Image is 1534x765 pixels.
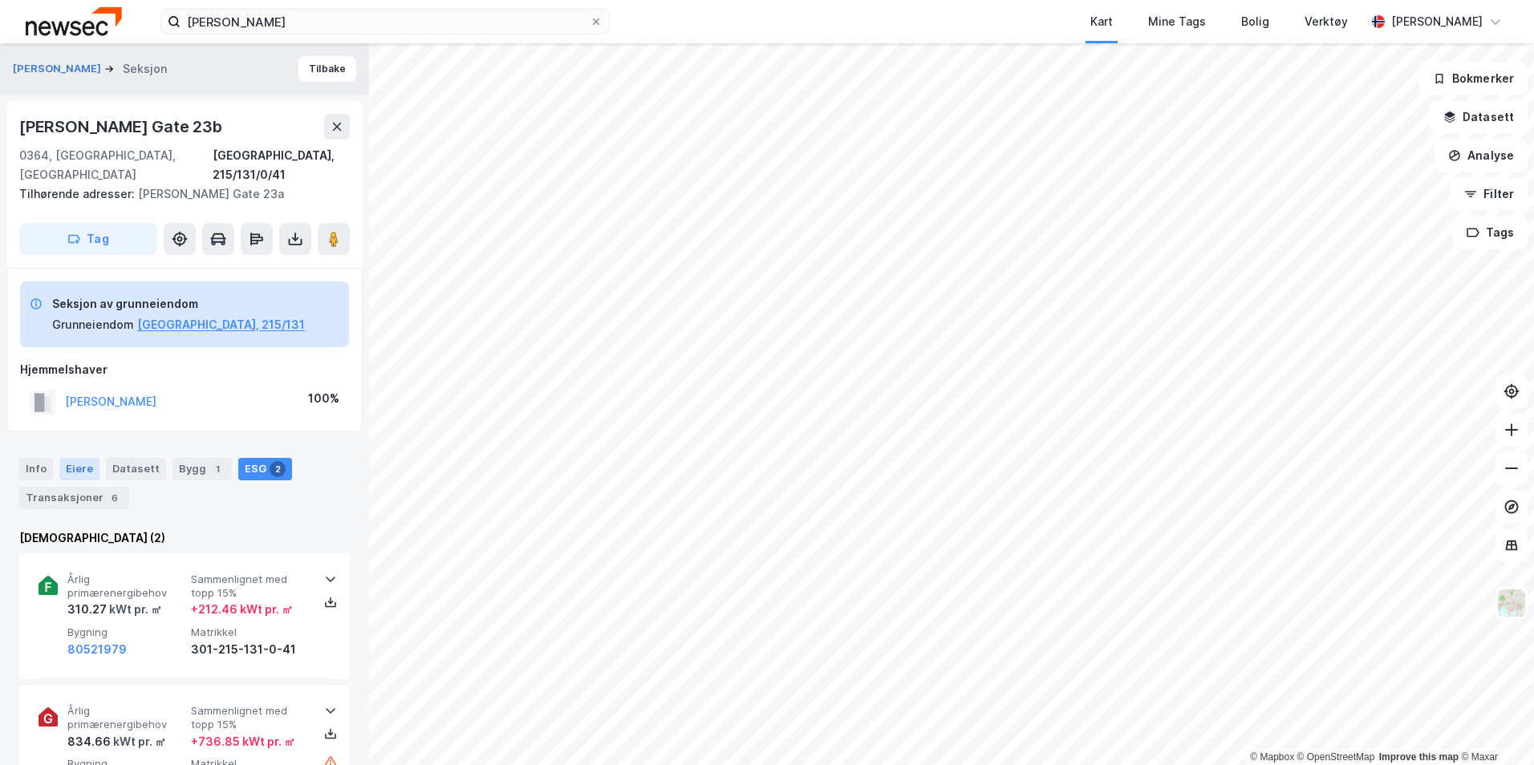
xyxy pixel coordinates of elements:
div: Datasett [106,458,166,480]
input: Søk på adresse, matrikkel, gårdeiere, leietakere eller personer [181,10,590,34]
div: Mine Tags [1148,12,1206,31]
span: Årlig primærenergibehov [67,573,185,601]
div: Hjemmelshaver [20,360,349,379]
div: Bygg [172,458,232,480]
div: [DEMOGRAPHIC_DATA] (2) [19,528,350,548]
button: Datasett [1430,101,1528,133]
div: ESG [238,458,292,480]
div: Eiere [59,458,99,480]
a: OpenStreetMap [1297,751,1375,763]
div: Seksjon [123,59,167,79]
span: Matrikkel [191,625,308,639]
div: [PERSON_NAME] Gate 23b [19,114,225,140]
span: Tilhørende adresser: [19,187,138,200]
div: + 736.85 kWt pr. ㎡ [191,732,295,751]
div: + 212.46 kWt pr. ㎡ [191,600,293,619]
button: 80521979 [67,640,127,659]
button: Analyse [1435,140,1528,172]
div: Verktøy [1305,12,1348,31]
img: Z [1496,588,1527,618]
button: Bokmerker [1419,63,1528,95]
img: newsec-logo.f6e21ccffca1b3a03d2d.png [26,7,122,35]
a: Improve this map [1379,751,1459,763]
span: Sammenlignet med topp 15% [191,704,308,732]
div: 6 [107,490,123,506]
div: [PERSON_NAME] [1391,12,1483,31]
button: Tilbake [298,56,356,82]
button: Tag [19,223,157,255]
div: Kart [1090,12,1113,31]
div: Grunneiendom [52,315,134,334]
div: 301-215-131-0-41 [191,640,308,659]
a: Mapbox [1250,751,1294,763]
button: [PERSON_NAME] [13,61,104,77]
div: [GEOGRAPHIC_DATA], 215/131/0/41 [213,146,351,184]
button: [GEOGRAPHIC_DATA], 215/131 [137,315,305,334]
iframe: Chat Widget [1454,688,1534,765]
div: 100% [308,389,339,408]
div: 2 [270,461,286,477]
div: Bolig [1241,12,1269,31]
div: Transaksjoner [19,487,129,509]
button: Filter [1451,178,1528,210]
div: Info [19,458,53,480]
div: 0364, [GEOGRAPHIC_DATA], [GEOGRAPHIC_DATA] [19,146,213,184]
div: kWt pr. ㎡ [111,732,166,751]
div: Seksjon av grunneiendom [52,294,305,314]
span: Sammenlignet med topp 15% [191,573,308,601]
div: Kontrollprogram for chat [1454,688,1534,765]
button: Tags [1453,217,1528,249]
span: Årlig primærenergibehov [67,704,185,732]
span: Bygning [67,625,185,639]
div: 1 [209,461,225,477]
div: [PERSON_NAME] Gate 23a [19,184,337,204]
div: kWt pr. ㎡ [107,600,162,619]
div: 310.27 [67,600,162,619]
div: 834.66 [67,732,166,751]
